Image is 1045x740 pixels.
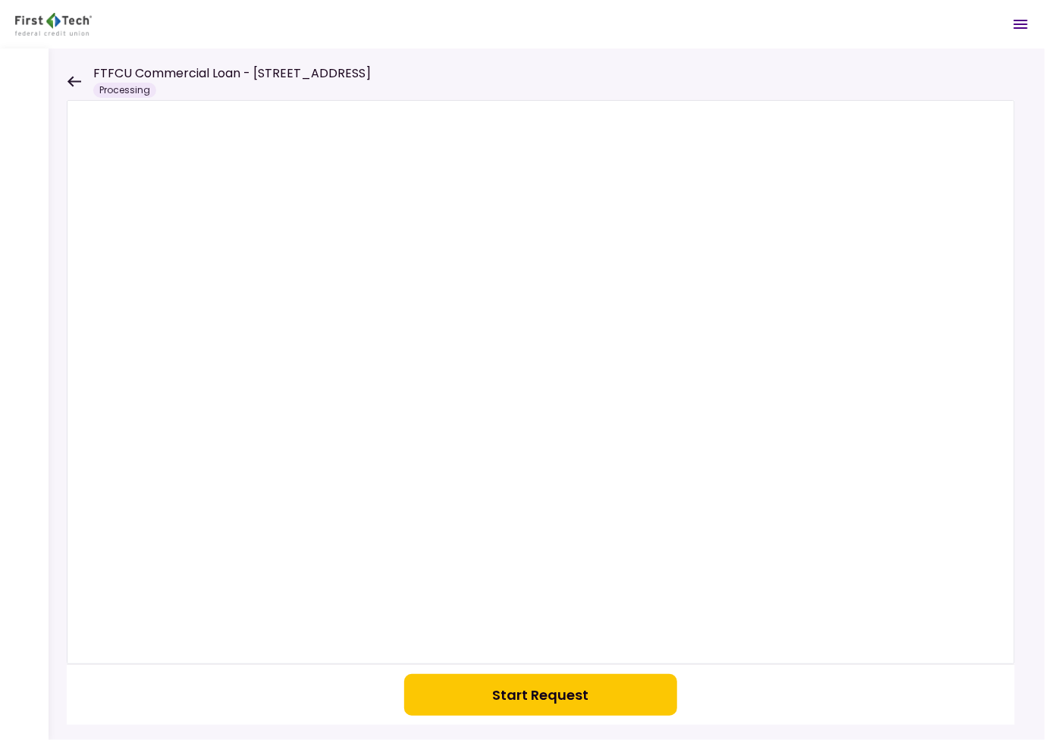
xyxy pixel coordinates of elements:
[67,100,1015,664] iframe: Welcome
[93,83,156,98] div: Processing
[404,674,677,716] button: Start Request
[93,64,371,83] h1: FTFCU Commercial Loan - [STREET_ADDRESS]
[15,13,92,36] img: Partner icon
[1003,6,1039,42] button: Open menu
